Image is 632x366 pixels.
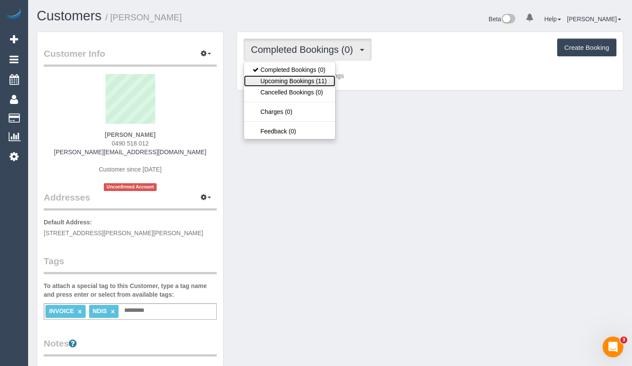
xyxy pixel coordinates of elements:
[44,337,217,356] legend: Notes
[44,255,217,274] legend: Tags
[111,308,115,315] a: ×
[244,71,616,80] p: Customer has 0 Completed Bookings
[44,230,203,236] span: [STREET_ADDRESS][PERSON_NAME][PERSON_NAME]
[105,131,155,138] strong: [PERSON_NAME]
[251,44,357,55] span: Completed Bookings (0)
[93,308,107,314] span: NDIS
[244,64,335,75] a: Completed Bookings (0)
[620,337,627,343] span: 3
[489,16,516,23] a: Beta
[244,106,335,117] a: Charges (0)
[37,8,102,23] a: Customers
[603,337,623,357] iframe: Intercom live chat
[567,16,621,23] a: [PERSON_NAME]
[244,39,372,61] button: Completed Bookings (0)
[44,282,217,299] label: To attach a special tag to this Customer, type a tag name and press enter or select from availabl...
[54,149,206,155] a: [PERSON_NAME][EMAIL_ADDRESS][DOMAIN_NAME]
[544,16,561,23] a: Help
[112,140,149,147] span: 0490 518 012
[244,126,335,137] a: Feedback (0)
[78,308,82,315] a: ×
[44,47,217,67] legend: Customer Info
[5,9,22,21] img: Automaid Logo
[501,14,515,25] img: New interface
[104,183,157,191] span: Unconfirmed Account
[106,13,182,22] small: / [PERSON_NAME]
[557,39,616,57] button: Create Booking
[244,87,335,98] a: Cancelled Bookings (0)
[244,75,335,87] a: Upcoming Bookings (11)
[99,166,161,173] span: Customer since [DATE]
[49,308,74,314] span: INVOICE
[44,218,92,227] label: Default Address:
